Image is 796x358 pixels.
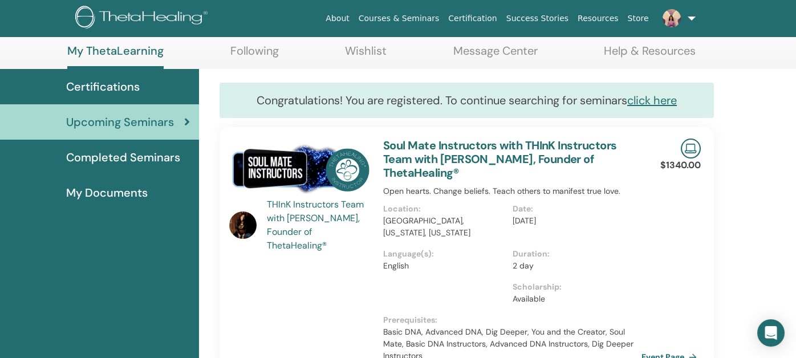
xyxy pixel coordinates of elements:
[66,149,180,166] span: Completed Seminars
[345,44,387,66] a: Wishlist
[681,139,701,158] img: Live Online Seminar
[66,184,148,201] span: My Documents
[513,281,635,293] p: Scholarship :
[513,293,635,305] p: Available
[229,211,257,239] img: default.jpg
[75,6,212,31] img: logo.png
[354,8,444,29] a: Courses & Seminars
[604,44,696,66] a: Help & Resources
[66,78,140,95] span: Certifications
[444,8,501,29] a: Certification
[66,113,174,131] span: Upcoming Seminars
[67,44,164,69] a: My ThetaLearning
[383,248,506,260] p: Language(s) :
[229,139,369,201] img: Soul Mate Instructors
[757,319,785,347] div: Open Intercom Messenger
[321,8,354,29] a: About
[627,93,677,108] a: click here
[383,215,506,239] p: [GEOGRAPHIC_DATA], [US_STATE], [US_STATE]
[663,9,681,27] img: default.jpg
[383,260,506,272] p: English
[383,203,506,215] p: Location :
[383,185,641,197] p: Open hearts. Change beliefs. Teach others to manifest true love.
[513,260,635,272] p: 2 day
[513,248,635,260] p: Duration :
[383,138,617,180] a: Soul Mate Instructors with THInK Instructors Team with [PERSON_NAME], Founder of ThetaHealing®
[267,198,372,253] a: THInK Instructors Team with [PERSON_NAME], Founder of ThetaHealing®
[573,8,623,29] a: Resources
[230,44,279,66] a: Following
[513,203,635,215] p: Date :
[453,44,538,66] a: Message Center
[513,215,635,227] p: [DATE]
[220,83,714,118] div: Congratulations! You are registered. To continue searching for seminars
[660,158,701,172] p: $1340.00
[502,8,573,29] a: Success Stories
[383,314,641,326] p: Prerequisites :
[623,8,653,29] a: Store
